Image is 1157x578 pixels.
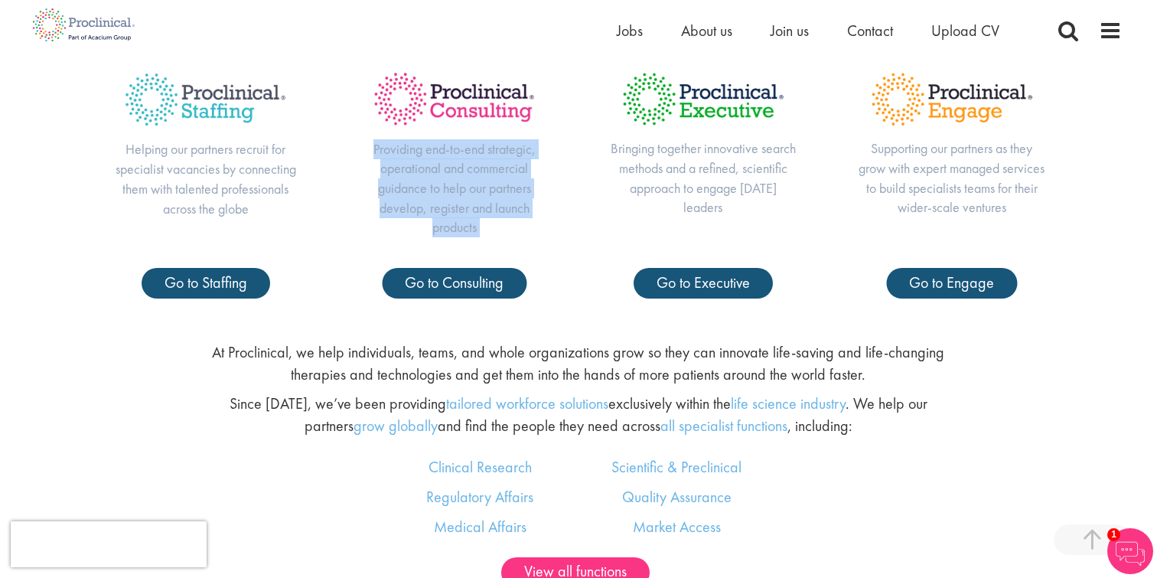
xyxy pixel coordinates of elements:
[634,268,773,299] a: Go to Executive
[142,268,270,299] a: Go to Staffing
[11,521,207,567] iframe: reCAPTCHA
[633,517,721,537] a: Market Access
[931,21,999,41] a: Upload CV
[1107,528,1120,541] span: 1
[609,60,797,139] img: Proclinical Title
[657,273,750,292] span: Go to Executive
[622,487,732,507] a: Quality Assurance
[434,517,526,537] a: Medical Affairs
[197,341,960,385] p: At Proclinical, we help individuals, teams, and whole organizations grow so they can innovate lif...
[405,273,504,292] span: Go to Consulting
[858,139,1045,217] p: Supporting our partners as they grow with expert managed services to build specialists teams for ...
[354,416,438,436] a: grow globally
[681,21,732,41] a: About us
[771,21,809,41] a: Join us
[360,139,548,238] p: Providing end-to-end strategic, operational and commercial guidance to help our partners develop,...
[429,457,532,477] a: Clinical Research
[360,60,548,139] img: Proclinical Title
[426,487,533,507] a: Regulatory Affairs
[611,457,741,477] a: Scientific & Preclinical
[165,273,247,292] span: Go to Staffing
[858,60,1045,139] img: Proclinical Title
[446,393,608,413] a: tailored workforce solutions
[197,393,960,436] p: Since [DATE], we’ve been providing exclusively within the . We help our partners and find the peo...
[382,268,526,299] a: Go to Consulting
[1107,528,1153,574] img: Chatbot
[617,21,643,41] a: Jobs
[112,60,299,139] img: Proclinical Title
[847,21,893,41] a: Contact
[112,139,299,218] p: Helping our partners recruit for specialist vacancies by connecting them with talented profession...
[660,416,787,436] a: all specialist functions
[909,273,994,292] span: Go to Engage
[731,393,846,413] a: life science industry
[609,139,797,217] p: Bringing together innovative search methods and a refined, scientific approach to engage [DATE] l...
[886,268,1017,299] a: Go to Engage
